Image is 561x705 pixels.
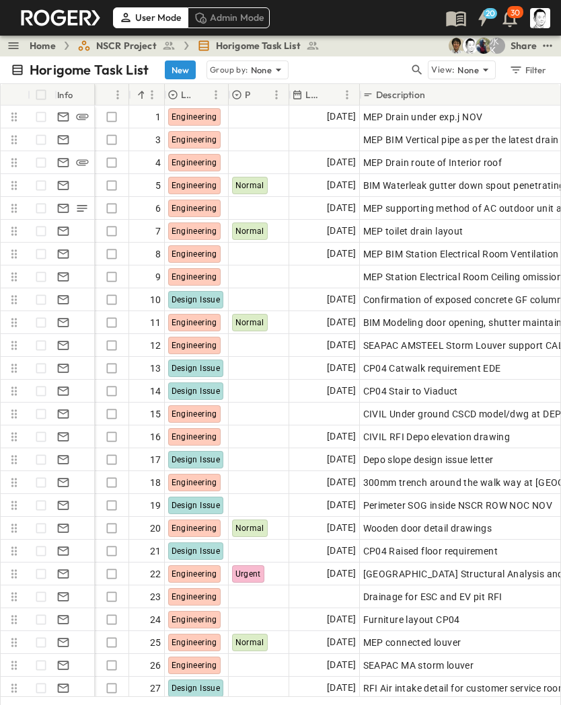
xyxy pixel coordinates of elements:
button: Sort [324,87,339,102]
span: [DATE] [327,383,356,399]
span: CP04 Stair to Viaduct [363,384,458,398]
span: [DATE] [327,429,356,444]
div: User Mode [113,7,188,28]
span: Engineering [172,478,217,487]
button: Sort [135,87,149,102]
span: CIVIL RFI Depo elevation drawing [363,430,511,444]
span: 7 [155,224,161,238]
span: [DATE] [327,360,356,376]
span: Engineering [172,204,217,213]
p: View: [431,63,455,77]
span: SEAPAC MA storm louver [363,659,474,672]
span: MEP Drain under exp.j NOV [363,110,483,124]
span: Normal [235,226,264,236]
img: 堀米 康介(K.HORIGOME) (horigome@bcd.taisei.co.jp) [462,38,478,54]
span: Engineering [172,272,217,282]
span: MEP Drain route of Interior roof [363,156,502,169]
span: 10 [150,293,161,306]
span: Engineering [172,615,217,624]
span: [DATE] [327,246,356,261]
div: Filter [509,63,547,77]
span: [DATE] [327,315,356,330]
span: [DATE] [327,497,356,513]
button: test [539,38,556,54]
p: 30 [511,7,520,18]
span: Perimeter SOG inside NSCR ROW NOC NOV [363,499,553,512]
nav: breadcrumbs [30,39,328,52]
span: CP04 Catwalk requirement EDE [363,362,501,375]
img: 戸島 太一 (T.TOJIMA) (tzmtit00@pub.taisei.co.jp) [449,38,465,54]
span: [DATE] [327,657,356,673]
div: Info [54,84,95,106]
button: 20 [470,6,496,30]
a: NSCR Project [77,39,176,52]
p: Group by: [210,63,248,77]
span: Engineering [172,112,217,122]
div: 水口 浩一 (MIZUGUCHI Koichi) (mizuguti@bcd.taisei.co.jp) [489,38,505,54]
img: Profile Picture [530,8,550,28]
p: Priority [245,88,251,101]
span: [DATE] [327,474,356,490]
span: Engineering [172,249,217,259]
span: [DATE] [327,612,356,627]
span: 12 [150,339,161,352]
span: 14 [150,384,161,398]
p: Last Email Date [305,88,322,101]
span: 3 [155,133,161,147]
button: Menu [339,87,355,103]
span: 17 [150,453,161,466]
span: Design Issue [172,683,221,693]
span: 6 [155,202,161,215]
span: 13 [150,362,161,375]
span: Depo slope design issue letter [363,453,494,466]
span: Design Issue [172,455,221,464]
div: Share [511,39,537,52]
span: Furniture layout CP04 [363,613,460,626]
span: 27 [150,681,161,695]
span: Engineering [172,409,217,419]
button: Menu [208,87,224,103]
button: Filter [504,60,550,79]
span: 20 [150,522,161,535]
span: 8 [155,247,161,261]
button: Menu [268,87,285,103]
span: [DATE] [327,109,356,124]
span: Engineering [172,318,217,327]
button: Sort [100,87,114,102]
span: Normal [235,181,264,190]
span: Design Issue [172,295,221,304]
span: [DATE] [327,223,356,239]
span: [DATE] [327,634,356,650]
span: Engineering [172,524,217,533]
span: MEP toilet drain layout [363,224,463,238]
span: 25 [150,636,161,649]
span: Engineering [172,158,217,167]
span: Urgent [235,569,261,579]
p: None [457,63,479,77]
span: [DATE] [327,155,356,170]
span: Normal [235,638,264,647]
span: NSCR Project [96,39,157,52]
span: 26 [150,659,161,672]
span: 11 [150,316,161,329]
span: Engineering [172,341,217,350]
h6: 20 [486,8,496,19]
span: Engineering [172,226,217,236]
button: Menu [110,87,126,103]
span: [DATE] [327,680,356,696]
div: Admin Mode [188,7,270,28]
span: Normal [235,524,264,533]
span: 16 [150,430,161,444]
span: Design Issue [172,501,221,510]
span: Design Issue [172,364,221,373]
span: 19 [150,499,161,512]
p: Description [376,88,425,101]
button: Sort [254,87,268,102]
span: 24 [150,613,161,626]
span: Drainage for ESC and EV pit RFI [363,590,502,604]
span: 23 [150,590,161,604]
span: 15 [150,407,161,421]
span: Engineering [172,661,217,670]
span: 5 [155,179,161,192]
p: Log [181,88,190,101]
